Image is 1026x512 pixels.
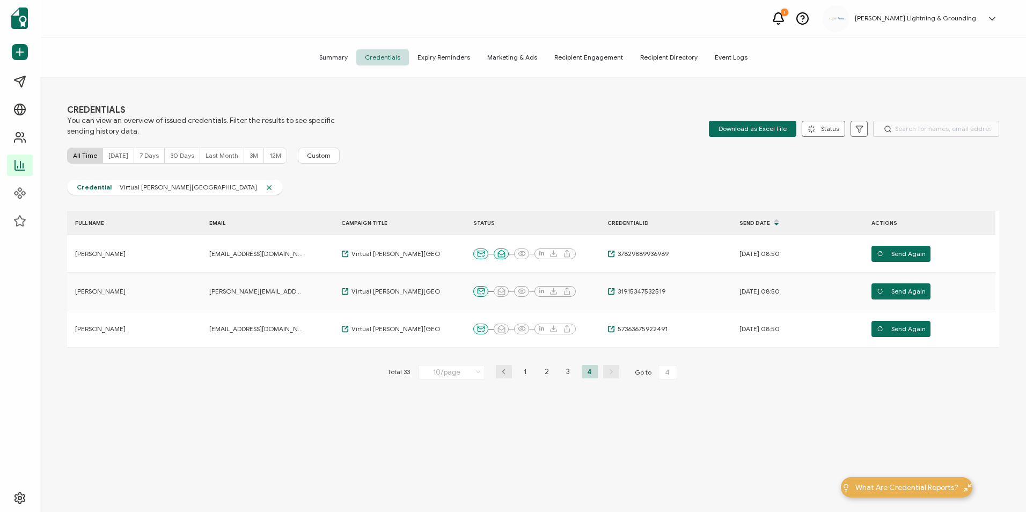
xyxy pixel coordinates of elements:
[560,365,576,378] li: 3
[877,321,926,337] span: Send Again
[209,287,303,296] span: [PERSON_NAME][EMAIL_ADDRESS][DOMAIN_NAME]
[877,246,926,262] span: Send Again
[855,14,976,22] h5: [PERSON_NAME] Lightning & Grounding
[964,484,972,492] img: minimize-icon.svg
[863,217,971,229] div: ACTIONS
[539,365,555,378] li: 2
[206,151,238,159] span: Last Month
[635,365,679,380] span: Go to
[418,365,485,379] input: Select
[75,287,126,296] span: [PERSON_NAME]
[67,105,335,115] span: CREDENTIALS
[465,217,599,229] div: STATUS
[719,121,787,137] span: Download as Excel File
[201,217,309,229] div: EMAIL
[607,287,665,296] a: 31915347532519
[75,325,126,333] span: [PERSON_NAME]
[349,250,456,258] span: Virtual [PERSON_NAME][GEOGRAPHIC_DATA]
[802,121,845,137] button: Status
[739,250,780,258] span: [DATE] 08:50
[615,287,665,296] span: 31915347532519
[873,121,999,137] input: Search for names, email addresses, and IDs
[781,9,788,16] div: 1
[209,325,303,333] span: [EMAIL_ADDRESS][DOMAIN_NAME]
[349,325,456,333] span: Virtual [PERSON_NAME][GEOGRAPHIC_DATA]
[739,287,780,296] span: [DATE] 08:50
[709,121,796,137] button: Download as Excel File
[11,8,28,29] img: sertifier-logomark-colored.svg
[706,49,756,65] span: Event Logs
[250,151,258,159] span: 3M
[73,151,97,159] span: All Time
[67,115,335,137] span: You can view an overview of issued credentials. Filter the results to see specific sending histor...
[77,183,112,192] span: Credential
[67,217,174,229] div: FULL NAME
[739,325,780,333] span: [DATE] 08:50
[599,217,707,229] div: CREDENTIAL ID
[387,365,410,380] span: Total 33
[582,365,598,378] li: 4
[298,148,340,164] button: Custom
[112,183,265,192] span: Virtual [PERSON_NAME][GEOGRAPHIC_DATA]
[108,151,128,159] span: [DATE]
[855,482,958,493] span: What Are Credential Reports?
[871,321,930,337] button: Send Again
[828,17,844,20] img: aadcaf15-e79d-49df-9673-3fc76e3576c2.png
[170,151,194,159] span: 30 Days
[972,460,1026,512] iframe: Chat Widget
[311,49,356,65] span: Summary
[632,49,706,65] span: Recipient Directory
[871,283,930,299] button: Send Again
[140,151,159,159] span: 7 Days
[333,217,441,229] div: CAMPAIGN TITLE
[615,250,669,258] span: 37829889936969
[607,325,668,333] a: 57363675922491
[615,325,668,333] span: 57363675922491
[517,365,533,378] li: 1
[877,283,926,299] span: Send Again
[479,49,546,65] span: Marketing & Ads
[349,287,456,296] span: Virtual [PERSON_NAME][GEOGRAPHIC_DATA]
[731,214,839,232] div: Send Date
[607,250,669,258] a: 37829889936969
[871,246,930,262] button: Send Again
[307,151,331,160] span: Custom
[75,250,126,258] span: [PERSON_NAME]
[409,49,479,65] span: Expiry Reminders
[546,49,632,65] span: Recipient Engagement
[209,250,303,258] span: [EMAIL_ADDRESS][DOMAIN_NAME]
[269,151,281,159] span: 12M
[356,49,409,65] span: Credentials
